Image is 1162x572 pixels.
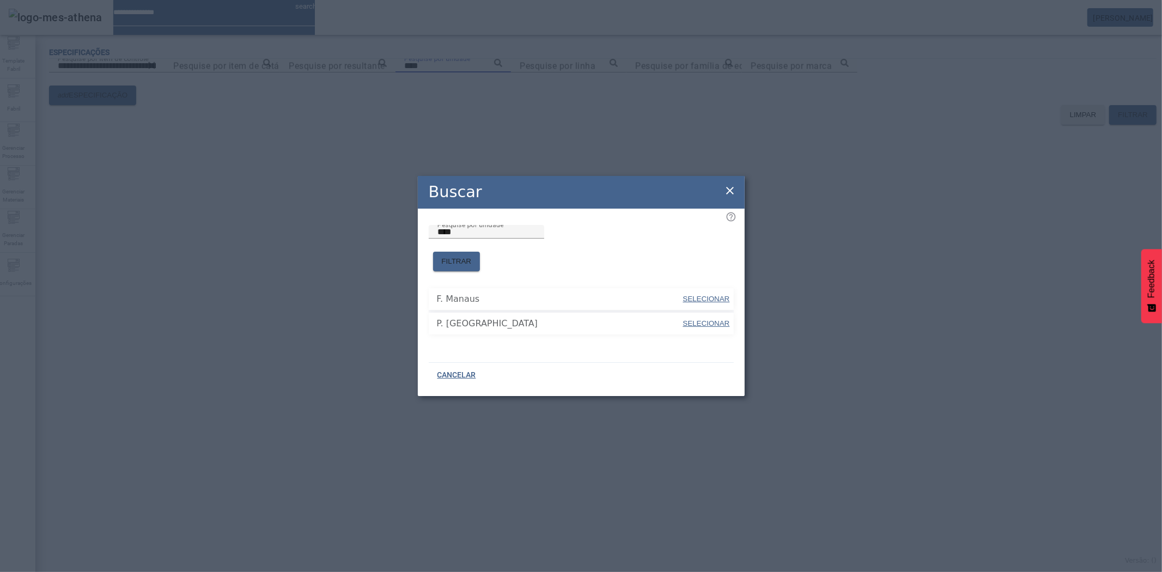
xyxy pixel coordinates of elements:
[437,370,476,381] span: CANCELAR
[433,252,480,271] button: FILTRAR
[682,314,731,333] button: SELECIONAR
[683,295,730,303] span: SELECIONAR
[429,366,485,385] button: CANCELAR
[437,221,504,228] mat-label: Pesquise por unidade
[1141,249,1162,323] button: Feedback - Mostrar pesquisa
[1147,260,1157,298] span: Feedback
[682,289,731,309] button: SELECIONAR
[683,319,730,327] span: SELECIONAR
[429,180,482,204] h2: Buscar
[437,293,682,306] span: F. Manaus
[437,317,682,330] span: P. [GEOGRAPHIC_DATA]
[442,256,472,267] span: FILTRAR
